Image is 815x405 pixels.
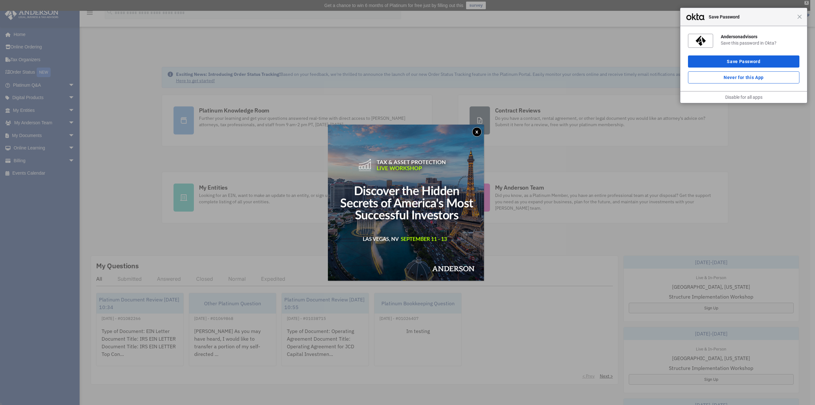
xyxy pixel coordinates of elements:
[721,34,799,40] div: Andersonadvisors
[705,13,797,21] span: Save Password
[797,14,802,19] span: Close
[688,71,799,83] button: Never for this App
[472,127,482,137] button: Close
[725,95,762,100] a: Disable for all apps
[696,36,706,46] img: nr4NPwAAAAZJREFUAwAwEkJbZx1BKgAAAABJRU5ErkJggg==
[721,40,799,46] div: Save this password in Okta?
[688,55,799,68] button: Save Password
